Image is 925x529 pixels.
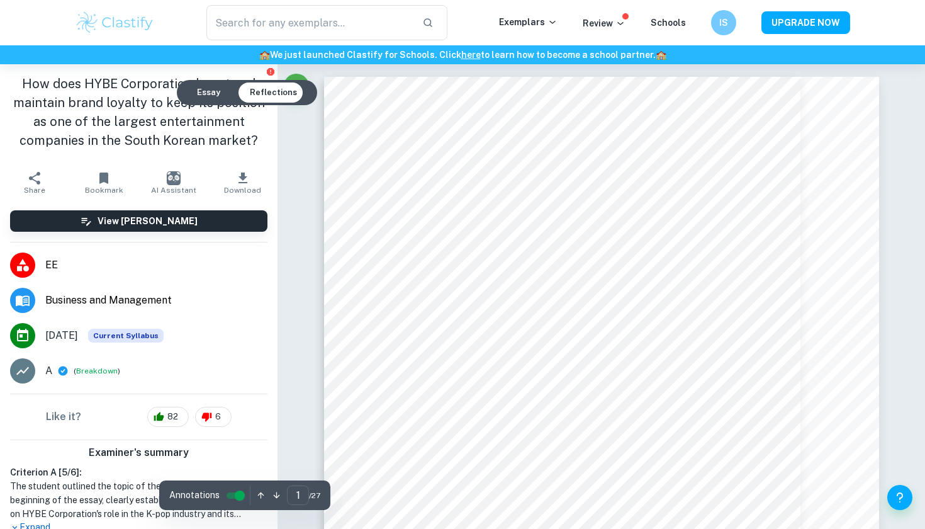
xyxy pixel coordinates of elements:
h6: We just launched Clastify for Schools. Click to learn how to become a school partner. [3,48,922,62]
button: Reflections [240,82,307,103]
img: AI Assistant [167,171,181,185]
span: Business and Management [45,293,267,308]
h6: Criterion A [ 5 / 6 ]: [10,465,267,479]
img: Clastify logo [75,10,155,35]
span: EE [45,258,267,273]
button: Breakdown [76,365,118,377]
h6: IS [717,16,731,30]
input: Search for any exemplars... [206,5,412,40]
span: AI Assistant [151,186,196,195]
h1: The student outlined the topic of their study effectively at the beginning of the essay, clearly ... [10,479,267,521]
span: Download [224,186,261,195]
span: Annotations [169,489,220,502]
button: Report issue [266,67,275,76]
button: Help and Feedback [887,485,912,510]
span: Current Syllabus [88,329,164,343]
div: This exemplar is based on the current syllabus. Feel free to refer to it for inspiration/ideas wh... [88,329,164,343]
span: / 27 [309,490,320,501]
span: 82 [160,411,185,423]
h6: View [PERSON_NAME] [98,214,198,228]
a: Schools [651,18,686,28]
h6: Examiner's summary [5,445,272,460]
button: IS [711,10,736,35]
button: Download [208,165,277,200]
span: Bookmark [85,186,123,195]
p: Exemplars [499,15,558,29]
div: 82 [147,407,189,427]
div: 6 [195,407,232,427]
button: View [PERSON_NAME] [10,210,267,232]
button: Fullscreen [284,74,309,99]
button: Essay [187,82,230,103]
span: 🏫 [259,50,270,60]
h6: Like it? [46,409,81,424]
span: [DATE] [45,328,78,343]
a: here [461,50,481,60]
p: A [45,363,52,378]
button: Bookmark [69,165,138,200]
span: 6 [208,411,228,423]
h1: How does HYBE Corporation boost and maintain brand loyalty to keep its position as one of the lar... [10,74,267,150]
span: ( ) [74,365,120,377]
span: 🏫 [656,50,666,60]
button: UPGRADE NOW [761,11,850,34]
span: Share [24,186,45,195]
p: Review [583,16,625,30]
button: AI Assistant [139,165,208,200]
